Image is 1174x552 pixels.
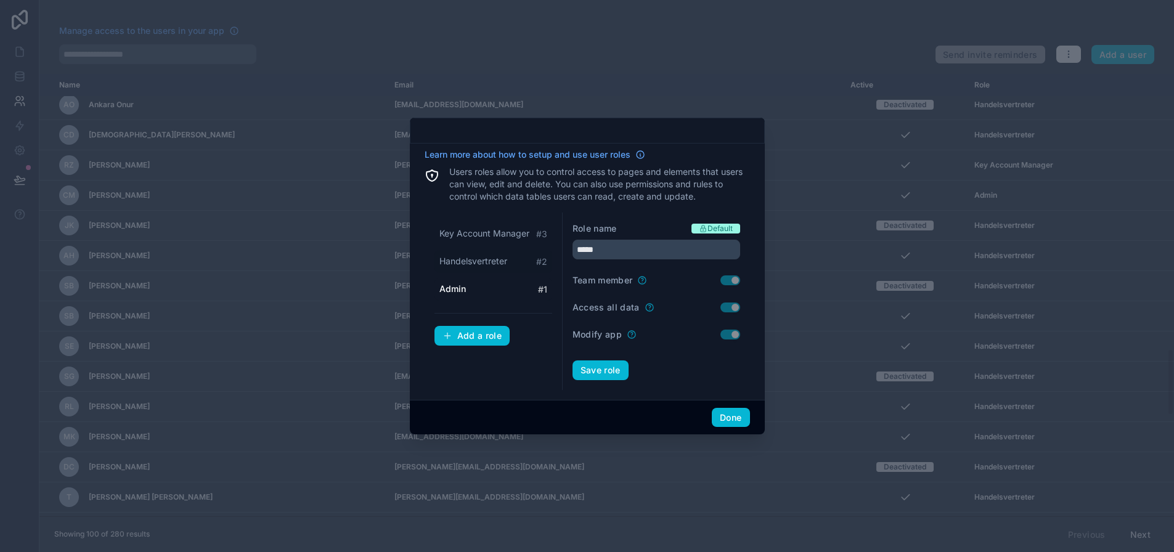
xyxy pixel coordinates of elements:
[439,283,466,295] span: Admin
[536,228,547,240] span: # 3
[449,166,750,203] p: Users roles allow you to control access to pages and elements that users can view, edit and delet...
[573,360,629,380] button: Save role
[434,326,510,346] button: Add a role
[425,148,630,161] span: Learn more about how to setup and use user roles
[439,255,507,267] span: Handelsvertreter
[442,330,502,341] div: Add a role
[573,328,622,341] label: Modify app
[573,222,617,235] label: Role name
[573,274,633,286] label: Team member
[536,256,547,268] span: # 2
[712,408,749,428] button: Done
[538,283,547,296] span: # 1
[439,227,529,240] span: Key Account Manager
[573,301,640,314] label: Access all data
[707,224,733,233] span: Default
[425,148,645,161] a: Learn more about how to setup and use user roles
